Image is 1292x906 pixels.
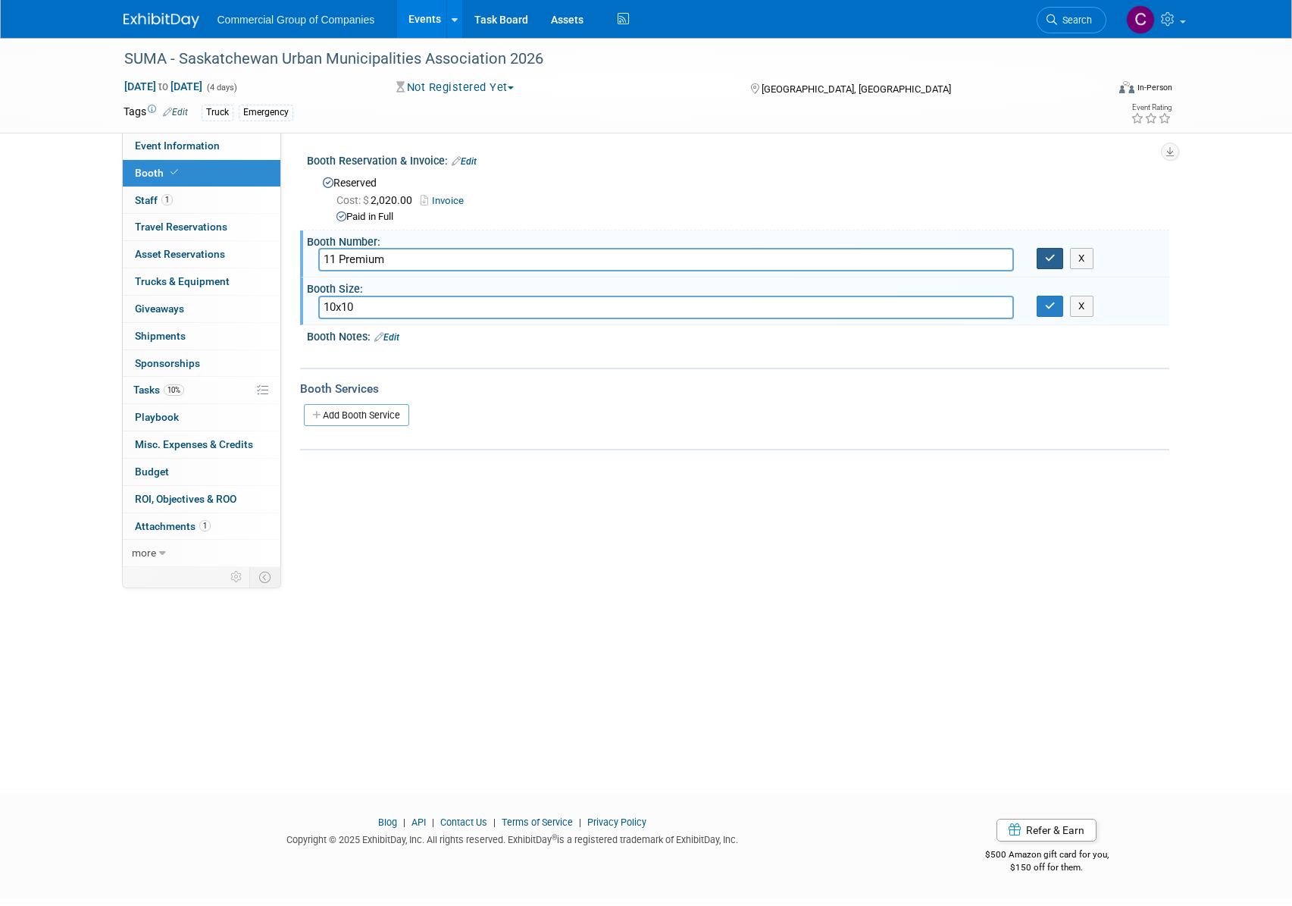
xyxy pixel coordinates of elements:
a: Budget [123,459,280,485]
span: Event Information [135,140,220,152]
a: Misc. Expenses & Credits [123,431,280,458]
span: Budget [135,466,169,478]
a: Contact Us [440,817,487,828]
div: $500 Amazon gift card for you, [924,839,1169,873]
a: Attachments1 [123,513,280,540]
span: 1 [199,520,211,531]
span: [DATE] [DATE] [124,80,203,93]
button: X [1070,296,1093,317]
button: Not Registered Yet [391,80,520,96]
a: more [123,540,280,566]
span: 10% [164,384,184,396]
a: Staff1 [123,187,280,214]
span: Trucks & Equipment [135,275,230,287]
span: Sponsorships [135,357,200,369]
span: Tasks [133,384,184,396]
span: to [156,80,170,92]
div: Emergency [239,105,293,121]
span: more [132,547,156,559]
a: Edit [374,332,399,343]
a: Trucks & Equipment [123,268,280,295]
a: Shipments [123,323,280,350]
span: Misc. Expenses & Credits [135,438,253,450]
span: (4 days) [205,83,237,92]
span: Travel Reservations [135,221,227,233]
span: Attachments [135,520,211,532]
a: Add Booth Service [304,404,409,426]
a: Sponsorships [123,350,280,377]
button: X [1070,248,1093,269]
a: API [411,817,426,828]
div: Booth Number: [307,230,1169,249]
a: Terms of Service [502,817,573,828]
div: Event Format [1017,79,1173,102]
span: | [575,817,585,828]
a: Tasks10% [123,377,280,403]
div: In-Person [1137,82,1172,93]
span: | [399,817,409,828]
div: Copyright © 2025 ExhibitDay, Inc. All rights reserved. ExhibitDay is a registered trademark of Ex... [124,829,903,847]
span: Playbook [135,411,179,423]
span: Staff [135,194,173,206]
div: SUMA - Saskatchewan Urban Municipalities Association 2026 [119,45,1084,73]
span: Cost: $ [336,194,371,206]
span: Shipments [135,330,186,342]
div: Truck [202,105,233,121]
div: Booth Services [300,381,1169,397]
div: Booth Reservation & Invoice: [307,149,1169,169]
a: Giveaways [123,296,280,322]
span: | [490,817,499,828]
td: Personalize Event Tab Strip [224,567,250,587]
span: Asset Reservations [135,248,225,260]
div: Reserved [318,171,1158,224]
sup: ® [552,833,557,842]
a: Privacy Policy [587,817,646,828]
a: Search [1037,7,1106,33]
span: Search [1057,14,1092,26]
span: 2,020.00 [336,194,418,206]
span: 1 [161,194,173,205]
a: Event Information [123,133,280,159]
a: Playbook [123,404,280,431]
a: Invoice [421,195,471,206]
a: Booth [123,160,280,187]
span: [GEOGRAPHIC_DATA], [GEOGRAPHIC_DATA] [762,83,951,95]
img: Cole Mattern [1126,5,1155,34]
a: Asset Reservations [123,241,280,268]
a: Travel Reservations [123,214,280,240]
td: Toggle Event Tabs [249,567,280,587]
a: ROI, Objectives & ROO [123,486,280,513]
div: Paid in Full [336,210,1158,224]
div: Booth Size: [307,277,1169,296]
i: Booth reservation complete [170,168,178,177]
td: Tags [124,104,188,121]
a: Edit [452,156,477,167]
a: Edit [163,107,188,118]
a: Refer & Earn [996,819,1096,842]
span: ROI, Objectives & ROO [135,493,236,505]
div: $150 off for them. [924,861,1169,874]
span: Commercial Group of Companies [217,14,375,26]
div: Booth Notes: [307,325,1169,345]
span: Giveaways [135,303,184,315]
span: | [428,817,438,828]
img: ExhibitDay [124,13,199,28]
img: Format-Inperson.png [1119,81,1134,93]
span: Booth [135,167,181,179]
div: Event Rating [1131,104,1172,111]
a: Blog [378,817,397,828]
